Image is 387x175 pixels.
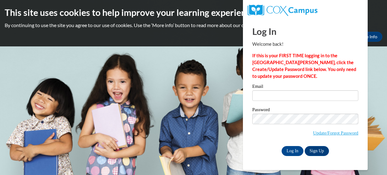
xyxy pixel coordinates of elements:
input: Log In [282,146,303,156]
h2: This site uses cookies to help improve your learning experience. [5,6,382,19]
a: Update/Forgot Password [313,130,358,135]
p: By continuing to use the site you agree to our use of cookies. Use the ‘More info’ button to read... [5,22,382,29]
p: Welcome back! [252,41,358,48]
label: Email [252,84,358,90]
a: Sign Up [305,146,329,156]
a: More Info [353,32,382,42]
h1: Log In [252,25,358,38]
strong: If this is your FIRST TIME logging in to the [GEOGRAPHIC_DATA][PERSON_NAME], click the Create/Upd... [252,53,356,79]
label: Password [252,107,358,114]
img: COX Campus [248,5,317,16]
